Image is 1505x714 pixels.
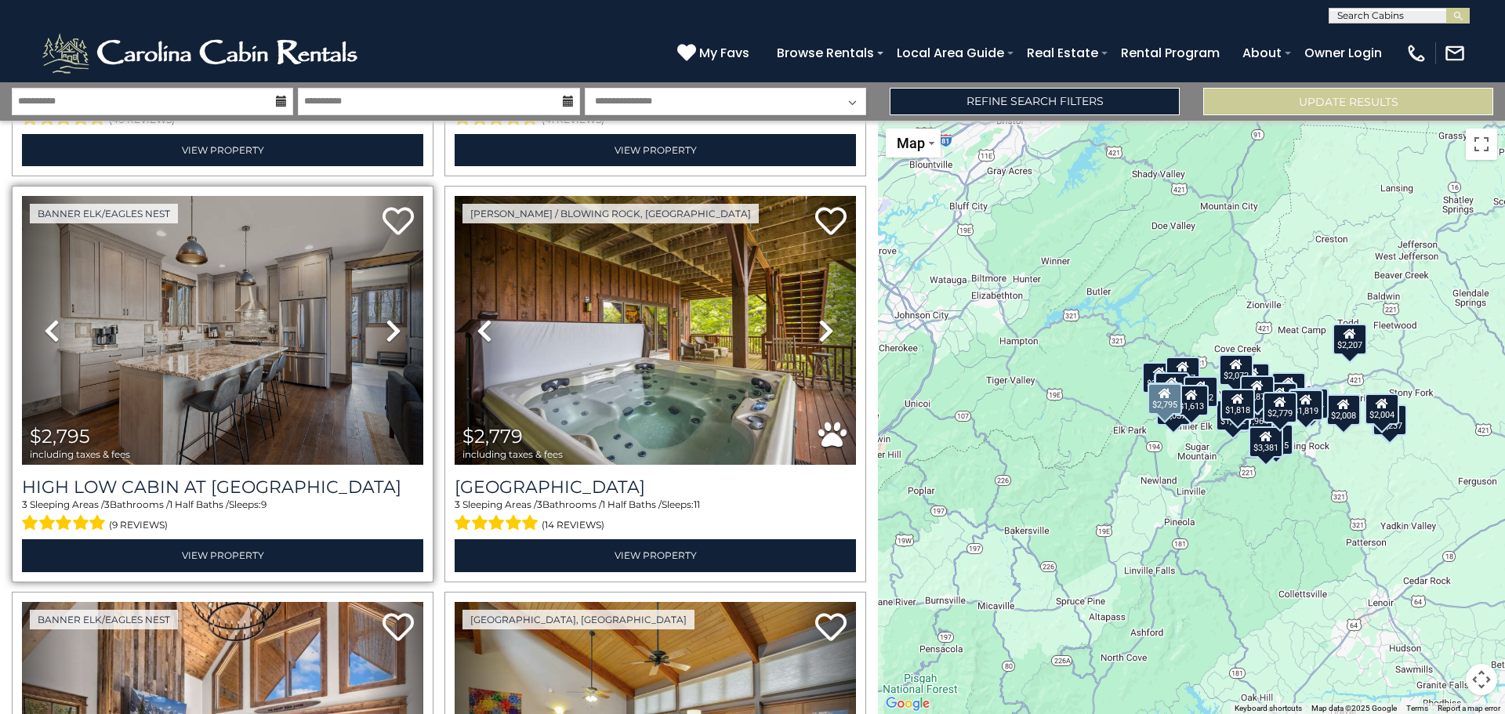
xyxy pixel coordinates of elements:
div: $2,687 [1166,356,1200,387]
a: Real Estate [1019,39,1106,67]
span: Map data ©2025 Google [1311,704,1397,712]
a: View Property [22,539,423,571]
img: thumbnail_164046970.jpeg [22,196,423,465]
div: $1,964 [1238,399,1273,430]
div: $1,613 [1174,385,1209,416]
a: Add to favorites [815,611,847,645]
div: $2,779 [1263,391,1297,422]
a: Add to favorites [383,205,414,239]
span: 11 [694,498,700,510]
a: Terms (opens in new tab) [1406,704,1428,712]
div: $2,207 [1333,324,1367,355]
a: My Favs [677,43,753,63]
img: White-1-2.png [39,30,364,77]
span: 3 [22,498,27,510]
span: 1 Half Baths / [602,498,662,510]
img: thumbnail_163276997.jpeg [455,196,856,465]
span: (14 reviews) [542,515,604,535]
div: $2,441 [1155,371,1189,403]
img: Google [882,694,934,714]
div: $1,818 [1220,388,1255,419]
div: $2,066 [1271,372,1306,404]
span: 3 [104,498,110,510]
img: phone-regular-white.png [1405,42,1427,64]
a: Rental Program [1113,39,1228,67]
h3: High Low Cabin at Eagles Nest [22,477,423,498]
div: $2,795 [1148,382,1182,414]
div: $2,237 [1373,404,1407,436]
a: Report a map error [1438,704,1500,712]
a: View Property [455,539,856,571]
button: Change map style [886,129,941,158]
div: Sleeping Areas / Bathrooms / Sleeps: [22,498,423,535]
a: Add to favorites [383,611,414,645]
a: View Property [22,134,423,166]
img: mail-regular-white.png [1444,42,1466,64]
a: Owner Login [1296,39,1390,67]
a: Browse Rentals [769,39,882,67]
button: Keyboard shortcuts [1235,703,1302,714]
a: Banner Elk/Eagles Nest [30,204,178,223]
a: [GEOGRAPHIC_DATA] [455,477,856,498]
span: 3 [537,498,542,510]
a: About [1235,39,1289,67]
span: including taxes & fees [30,449,130,459]
span: including taxes & fees [462,449,563,459]
div: $1,819 [1289,389,1323,420]
a: Banner Elk/Eagles Nest [30,610,178,629]
span: $2,795 [30,425,90,448]
button: Update Results [1203,88,1493,115]
div: $1,862 [1216,400,1250,431]
span: 1 Half Baths / [169,498,229,510]
a: View Property [455,134,856,166]
a: [GEOGRAPHIC_DATA], [GEOGRAPHIC_DATA] [462,610,694,629]
a: Refine Search Filters [890,88,1180,115]
a: Local Area Guide [889,39,1012,67]
span: $2,779 [462,425,523,448]
a: High Low Cabin at [GEOGRAPHIC_DATA] [22,477,423,498]
div: Sleeping Areas / Bathrooms / Sleeps: [455,498,856,535]
span: 3 [455,498,460,510]
span: (9 reviews) [109,515,168,535]
span: My Favs [699,43,749,63]
button: Map camera controls [1466,664,1497,695]
h3: Chimney Island [455,477,856,498]
a: Open this area in Google Maps (opens a new window) [882,694,934,714]
div: $1,875 [1240,375,1275,407]
button: Toggle fullscreen view [1466,129,1497,160]
div: $2,213 [1295,386,1329,418]
a: [PERSON_NAME] / Blowing Rock, [GEOGRAPHIC_DATA] [462,204,759,223]
div: $2,057 [1156,393,1191,425]
div: $1,907 [1294,387,1329,419]
div: $2,015 [1259,423,1293,455]
div: $2,779 [1142,361,1177,393]
div: $2,008 [1326,393,1361,425]
a: Add to favorites [815,205,847,239]
span: 9 [261,498,267,510]
div: $2,234 [1148,382,1183,413]
div: $1,991 [1263,382,1297,414]
div: $2,004 [1365,393,1399,425]
div: $3,381 [1249,426,1283,457]
div: $1,852 [1184,375,1218,407]
div: $2,072 [1219,354,1253,386]
span: Map [897,135,925,151]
